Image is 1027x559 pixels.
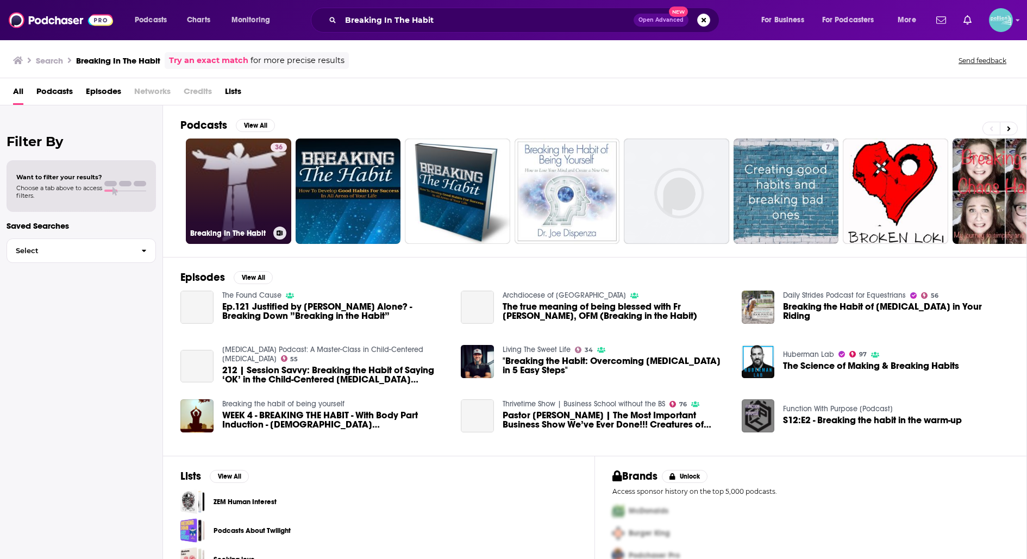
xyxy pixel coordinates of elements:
a: 212 | Session Savvy: Breaking the Habit of Saying ‘OK’ in the Child-Centered Play Therapy Playroom [180,350,214,383]
a: Huberman Lab [783,350,834,359]
a: Breaking the Habit of Poor Posture in Your Riding [742,291,775,324]
a: S12:E2 - Breaking the habit in the warm-up [783,416,962,425]
img: Second Pro Logo [608,522,629,544]
img: First Pro Logo [608,500,629,522]
a: 7 [734,139,839,244]
a: Breaking the habit of being yourself [222,399,345,409]
a: 97 [849,351,867,357]
span: More [898,12,916,28]
a: ZEM Human Interest [214,496,277,508]
span: Open Advanced [638,17,684,23]
a: 36 [271,143,287,152]
a: 212 | Session Savvy: Breaking the Habit of Saying ‘OK’ in the Child-Centered Play Therapy Playroom [222,366,448,384]
img: Podchaser - Follow, Share and Rate Podcasts [9,10,113,30]
span: Networks [134,83,171,105]
a: Try an exact match [169,54,248,67]
button: open menu [754,11,818,29]
button: open menu [815,11,890,29]
a: 56 [921,292,938,299]
a: EpisodesView All [180,271,273,284]
h2: Episodes [180,271,225,284]
a: Lists [225,83,241,105]
a: Show notifications dropdown [959,11,976,29]
a: Pastor Steve Poe | The Most Important Business Show We’ve Ever Done!!! Creatures of Habit: Breaki... [461,399,494,432]
a: All [13,83,23,105]
span: McDonalds [629,506,668,516]
span: Select [7,247,133,254]
span: 97 [859,352,867,357]
span: 36 [275,142,283,153]
a: 55 [281,355,298,362]
a: Podcasts [36,83,73,105]
img: User Profile [989,8,1013,32]
span: Choose a tab above to access filters. [16,184,102,199]
a: Daily Strides Podcast for Equestrians [783,291,906,300]
span: 34 [585,348,593,353]
a: "Breaking the Habit: Overcoming Procrastination in 5 Easy Steps" [503,356,729,375]
span: Credits [184,83,212,105]
p: Saved Searches [7,221,156,231]
a: Play Therapy Podcast: A Master-Class in Child-Centered Play Therapy [222,345,423,363]
p: Access sponsor history on the top 5,000 podcasts. [612,487,1009,495]
img: S12:E2 - Breaking the habit in the warm-up [742,399,775,432]
a: Thrivetime Show | Business School without the BS [503,399,665,409]
button: Open AdvancedNew [634,14,688,27]
span: WEEK 4 - BREAKING THE HABIT - With Body Part Induction - [DEMOGRAPHIC_DATA] [DEMOGRAPHIC_DATA] Voice [222,411,448,429]
a: ZEM Human Interest [180,489,205,514]
h2: Podcasts [180,118,227,132]
a: Podcasts About Twilight [180,518,205,543]
h3: Search [36,55,63,66]
span: 7 [826,142,830,153]
a: Show notifications dropdown [932,11,950,29]
a: Episodes [86,83,121,105]
button: View All [210,470,249,483]
a: Ep.121 Justified by Faith Alone? - Breaking Down ”Breaking in the Habit” [222,302,448,321]
a: WEEK 4 - BREAKING THE HABIT - With Body Part Induction - British Female Voice [222,411,448,429]
button: Show profile menu [989,8,1013,32]
h2: Filter By [7,134,156,149]
a: 36Breaking In The Habit [186,139,291,244]
a: The true meaning of being blessed with Fr Casey Cole, OFM (Breaking in the Habit) [503,302,729,321]
a: PodcastsView All [180,118,275,132]
button: View All [236,119,275,132]
a: 76 [669,401,687,407]
span: Logged in as JessicaPellien [989,8,1013,32]
span: 56 [931,293,938,298]
a: Ep.121 Justified by Faith Alone? - Breaking Down ”Breaking in the Habit” [180,291,214,324]
a: Living The Sweet Life [503,345,571,354]
h3: Breaking In The Habit [190,229,269,238]
a: Archdiocese of Brisbane [503,291,626,300]
span: 212 | Session Savvy: Breaking the Habit of Saying ‘OK’ in the Child-Centered [MEDICAL_DATA] Playroom [222,366,448,384]
h3: Breaking In The Habit [76,55,160,66]
span: for more precise results [251,54,345,67]
button: Send feedback [955,56,1010,65]
a: The Found Cause [222,291,281,300]
a: The Science of Making & Breaking Habits [742,345,775,378]
a: Function With Purpose [Podcast] [783,404,893,413]
span: Charts [187,12,210,28]
img: WEEK 4 - BREAKING THE HABIT - With Body Part Induction - British Female Voice [180,399,214,432]
span: The true meaning of being blessed with Fr [PERSON_NAME], OFM (Breaking in the Habit) [503,302,729,321]
img: "Breaking the Habit: Overcoming Procrastination in 5 Easy Steps" [461,345,494,378]
span: Burger King [629,529,670,538]
span: "Breaking the Habit: Overcoming [MEDICAL_DATA] in 5 Easy Steps" [503,356,729,375]
span: Pastor [PERSON_NAME] | The Most Important Business Show We’ve Ever Done!!! Creatures of Habit: Br... [503,411,729,429]
div: Search podcasts, credits, & more... [321,8,730,33]
button: open menu [224,11,284,29]
span: New [669,7,688,17]
a: The true meaning of being blessed with Fr Casey Cole, OFM (Breaking in the Habit) [461,291,494,324]
span: Podcasts [135,12,167,28]
span: 55 [290,357,298,362]
span: 76 [679,402,687,407]
a: Breaking the Habit of Poor Posture in Your Riding [783,302,1009,321]
a: Pastor Steve Poe | The Most Important Business Show We’ve Ever Done!!! Creatures of Habit: Breaki... [503,411,729,429]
